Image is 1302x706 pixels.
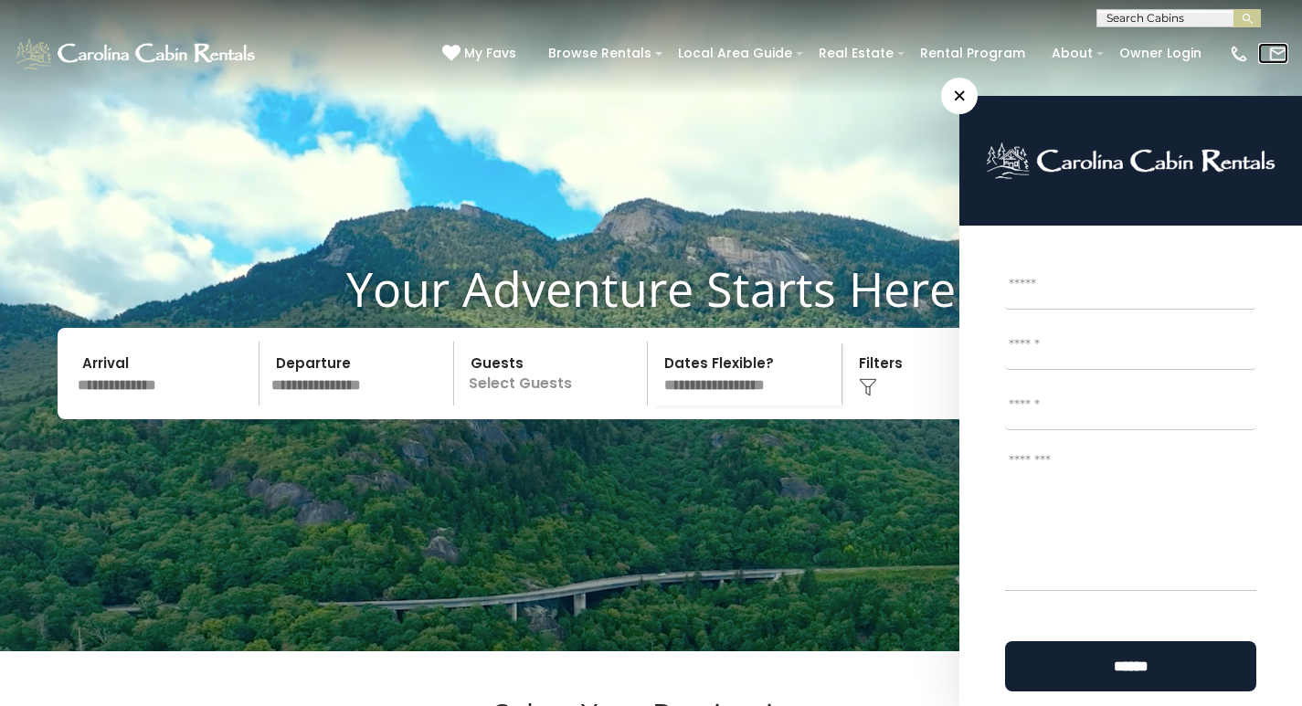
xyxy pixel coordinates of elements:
img: logo [986,142,1276,180]
img: White-1-1-2.png [14,36,260,72]
a: Real Estate [810,39,903,68]
a: Browse Rentals [539,39,661,68]
a: Owner Login [1110,39,1211,68]
a: About [1043,39,1102,68]
h1: Your Adventure Starts Here [14,260,1288,317]
a: Local Area Guide [669,39,801,68]
a: My Favs [442,44,521,64]
a: Rental Program [911,39,1034,68]
img: filter--v1.png [859,378,877,396]
span: × [941,78,978,114]
span: My Favs [464,44,516,63]
p: Select Guests [460,342,648,406]
img: mail-regular-white.png [1268,44,1288,64]
img: phone-regular-white.png [1229,44,1249,64]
